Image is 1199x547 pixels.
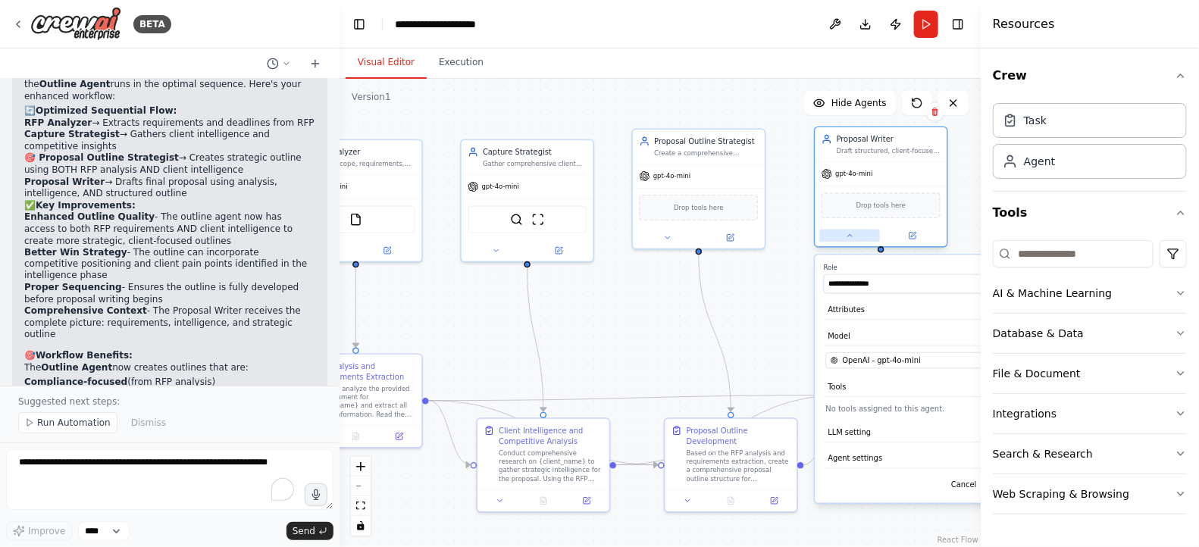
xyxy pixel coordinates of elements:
strong: Compliance-focused [24,377,127,388]
div: Gather comprehensive client intelligence, competitor insights, and market positioning to inform p... [483,160,587,168]
button: Integrations [993,394,1187,433]
strong: Enhanced Outline Quality [24,211,155,222]
div: Tools [993,234,1187,527]
button: toggle interactivity [351,516,371,536]
button: Switch to previous chat [261,55,297,73]
button: Hide Agents [804,91,896,115]
div: Web Scraping & Browsing [993,486,1129,502]
button: Database & Data [993,314,1187,353]
span: OpenAI - gpt-4o-mini [843,355,922,366]
button: OpenAI - gpt-4o-mini [826,352,1017,368]
button: Visual Editor [346,47,427,79]
button: Send [286,522,333,540]
button: Tools [993,192,1187,234]
button: Model [824,326,1019,345]
div: BETA [133,15,171,33]
button: No output available [521,495,566,508]
h4: Resources [993,15,1055,33]
p: No tools assigned to this agent. [826,403,1017,414]
li: - Ensures the outline is fully developed before proposal writing begins [24,283,315,306]
strong: Outline Agent [41,363,112,374]
div: Proposal Outline StrategistCreate a comprehensive proposal outline structure based on RFP analysi... [632,129,766,250]
p: Suggested next steps: [18,395,321,408]
li: → Gathers client intelligence and competitive insights [24,129,315,152]
div: Draft structured, client-focused proposal responses that align company strengths with client need... [837,147,941,155]
button: zoom out [351,477,371,496]
button: AI & Machine Learning [993,273,1187,313]
li: - The Proposal Writer receives the complete picture: requirements, intelligence, and strategic ou... [24,306,315,342]
div: Task [1024,113,1047,128]
div: Database & Data [993,326,1084,341]
button: Execution [427,47,496,79]
a: React Flow attribution [938,536,978,544]
div: Based on the RFP analysis and requirements extraction, create a comprehensive proposal outline st... [687,449,790,483]
li: - The outline can incorporate competitive positioning and client pain points identified in the in... [24,247,315,283]
p: Perfect! I've updated the task dependencies to ensure the runs in the optimal sequence. Here's yo... [24,67,315,102]
strong: Comprehensive Context [24,306,147,317]
button: Dismiss [124,412,174,433]
span: Model [828,330,850,341]
div: React Flow controls [351,457,371,536]
div: File & Document [993,366,1081,381]
div: Create a comprehensive proposal outline structure based on RFP analysis that ensures full complia... [654,148,758,157]
strong: 🎯 Proposal Outline Strategist [24,152,179,163]
g: Edge from 539a3ae9-2287-493c-916b-d1c1edbfa790 to 5afe8801-6ff4-4d8f-afbd-a8bc0dffc816 [693,254,737,411]
button: Agent settings [824,449,1019,468]
span: Dismiss [131,417,166,429]
div: Proposal WriterDraft structured, client-focused proposal responses that align company strengths w... [814,129,948,250]
label: Role [824,264,1019,272]
div: Carefully analyze the provided RFP document for {client_name} and extract all critical informatio... [311,385,415,419]
div: Proposal Outline Strategist [654,136,758,146]
div: RFP AnalyzerExtract scope, requirements, and deadlines from uploaded RFP documents with precision... [289,139,423,263]
div: Proposal Writer [837,134,941,145]
g: Edge from b6062947-bd85-4b95-9a13-9c76aaed4afe to a57ad0c9-4ff8-478b-9037-f5d1d18589e5 [429,390,846,406]
strong: Key Improvements: [36,200,136,211]
p: The now creates outlines that are: [24,363,315,375]
div: Conduct comprehensive research on {client_name} to gather strategic intelligence for the proposal... [499,449,603,483]
strong: Workflow Benefits: [36,351,133,361]
button: zoom in [351,457,371,477]
h2: 🎯 [24,351,315,363]
div: Proposal Outline Development [687,425,790,446]
span: gpt-4o-mini [482,183,519,191]
button: LLM setting [824,423,1019,442]
div: Agent [1024,154,1055,169]
li: (from RFP analysis) [24,377,315,389]
div: Proposal Outline DevelopmentBased on the RFP analysis and requirements extraction, create a compr... [664,417,798,512]
li: → Creates strategic outline using BOTH RFP analysis AND client intelligence [24,152,315,176]
span: gpt-4o-mini [310,183,347,191]
span: Drop tools here [856,200,906,211]
button: Open in side panel [357,244,418,257]
button: Hide right sidebar [947,14,969,35]
div: Client Intelligence and Competitive AnalysisConduct comprehensive research on {client_name} to ga... [477,417,611,512]
li: → Extracts requirements and deadlines from RFP [24,117,315,130]
button: Delete node [925,102,945,122]
div: Crew [993,97,1187,191]
g: Edge from fec4050b-adcf-4f02-a4c8-9999f407e1f4 to 6bcd7f19-e510-4985-b4f7-8c43b0f544f8 [522,267,549,411]
strong: Capture Strategist [24,129,120,139]
strong: Proper Sequencing [24,283,122,293]
button: Run Automation [18,412,117,433]
div: Capture StrategistGather comprehensive client intelligence, competitor insights, and market posit... [460,139,594,263]
div: RFP Analysis and Requirements ExtractionCarefully analyze the provided RFP document for {client_n... [289,354,423,449]
span: Run Automation [37,417,111,429]
span: LLM setting [828,427,871,437]
g: Edge from 0edbb4e2-8f68-41a3-bbe2-12d106628b4f to b6062947-bd85-4b95-9a13-9c76aaed4afe [350,267,361,347]
div: Client Intelligence and Competitive Analysis [499,425,603,446]
button: Search & Research [993,434,1187,474]
span: Hide Agents [831,97,887,109]
button: Open in side panel [568,495,606,508]
span: Agent settings [828,453,882,464]
nav: breadcrumb [395,17,502,32]
strong: Proposal Writer [24,177,105,187]
img: FileReadTool [349,213,362,226]
span: Send [293,525,315,537]
button: File & Document [993,354,1187,393]
button: Hide left sidebar [349,14,370,35]
button: Open in side panel [380,430,418,443]
button: Open in side panel [528,244,589,257]
div: RFP Analyzer [311,147,415,158]
li: → Drafts final proposal using analysis, intelligence, AND structured outline [24,177,315,200]
strong: RFP Analyzer [24,117,92,128]
button: Open in side panel [756,495,793,508]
